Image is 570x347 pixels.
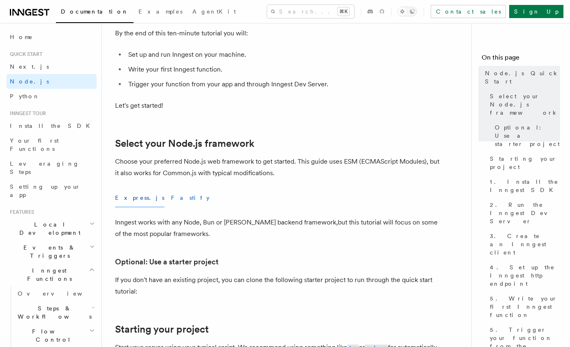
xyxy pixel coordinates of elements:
a: Your first Functions [7,133,97,156]
span: Leveraging Steps [10,160,79,175]
p: Choose your preferred Node.js web framework to get started. This guide uses ESM (ECMAScript Modul... [115,156,444,179]
a: AgentKit [187,2,241,22]
a: Starting your project [487,151,560,174]
span: Home [10,33,33,41]
a: Overview [14,286,97,301]
a: Optional: Use a starter project [492,120,560,151]
button: Express.js [115,189,164,207]
a: Documentation [56,2,134,23]
span: Local Development [7,220,90,237]
button: Search...⌘K [267,5,354,18]
p: By the end of this ten-minute tutorial you will: [115,28,444,39]
span: Quick start [7,51,42,58]
a: Python [7,89,97,104]
span: Select your Node.js framework [490,92,560,117]
a: Install the SDK [7,118,97,133]
a: Select your Node.js framework [487,89,560,120]
span: Your first Functions [10,137,59,152]
button: Flow Control [14,324,97,347]
a: 4. Set up the Inngest http endpoint [487,260,560,291]
span: Steps & Workflows [14,304,92,321]
li: Trigger your function from your app and through Inngest Dev Server. [126,79,444,90]
button: Events & Triggers [7,240,97,263]
li: Write your first Inngest function. [126,64,444,75]
button: Local Development [7,217,97,240]
button: Fastify [171,189,210,207]
a: Select your Node.js framework [115,138,254,149]
span: Events & Triggers [7,243,90,260]
span: 5. Write your first Inngest function [490,294,560,319]
a: Leveraging Steps [7,156,97,179]
p: Inngest works with any Node, Bun or [PERSON_NAME] backend framework,but this tutorial will focus ... [115,217,444,240]
button: Inngest Functions [7,263,97,286]
span: Features [7,209,34,215]
a: 2. Run the Inngest Dev Server [487,197,560,229]
span: Overview [18,290,102,297]
button: Steps & Workflows [14,301,97,324]
button: Toggle dark mode [397,7,417,16]
span: Documentation [61,8,129,15]
span: Node.js Quick Start [485,69,560,86]
span: 1. Install the Inngest SDK [490,178,560,194]
li: Set up and run Inngest on your machine. [126,49,444,60]
a: Setting up your app [7,179,97,202]
a: Home [7,30,97,44]
a: Optional: Use a starter project [115,256,219,268]
a: 1. Install the Inngest SDK [487,174,560,197]
p: If you don't have an existing project, you can clone the following starter project to run through... [115,274,444,297]
h4: On this page [482,53,560,66]
a: 3. Create an Inngest client [487,229,560,260]
a: 5. Write your first Inngest function [487,291,560,322]
span: Install the SDK [10,123,95,129]
a: Starting your project [115,324,209,335]
span: Inngest Functions [7,266,89,283]
a: Node.js [7,74,97,89]
span: Setting up your app [10,183,81,198]
span: Examples [138,8,182,15]
kbd: ⌘K [338,7,349,16]
span: Python [10,93,40,99]
span: Node.js [10,78,49,85]
a: Node.js Quick Start [482,66,560,89]
p: Let's get started! [115,100,444,111]
a: Contact sales [431,5,506,18]
a: Examples [134,2,187,22]
span: 2. Run the Inngest Dev Server [490,201,560,225]
span: Optional: Use a starter project [495,123,560,148]
span: Starting your project [490,155,560,171]
span: Next.js [10,63,49,70]
a: Next.js [7,59,97,74]
span: AgentKit [192,8,236,15]
span: Flow Control [14,327,89,344]
span: Inngest tour [7,110,46,117]
span: 4. Set up the Inngest http endpoint [490,263,560,288]
span: 3. Create an Inngest client [490,232,560,257]
a: Sign Up [509,5,563,18]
